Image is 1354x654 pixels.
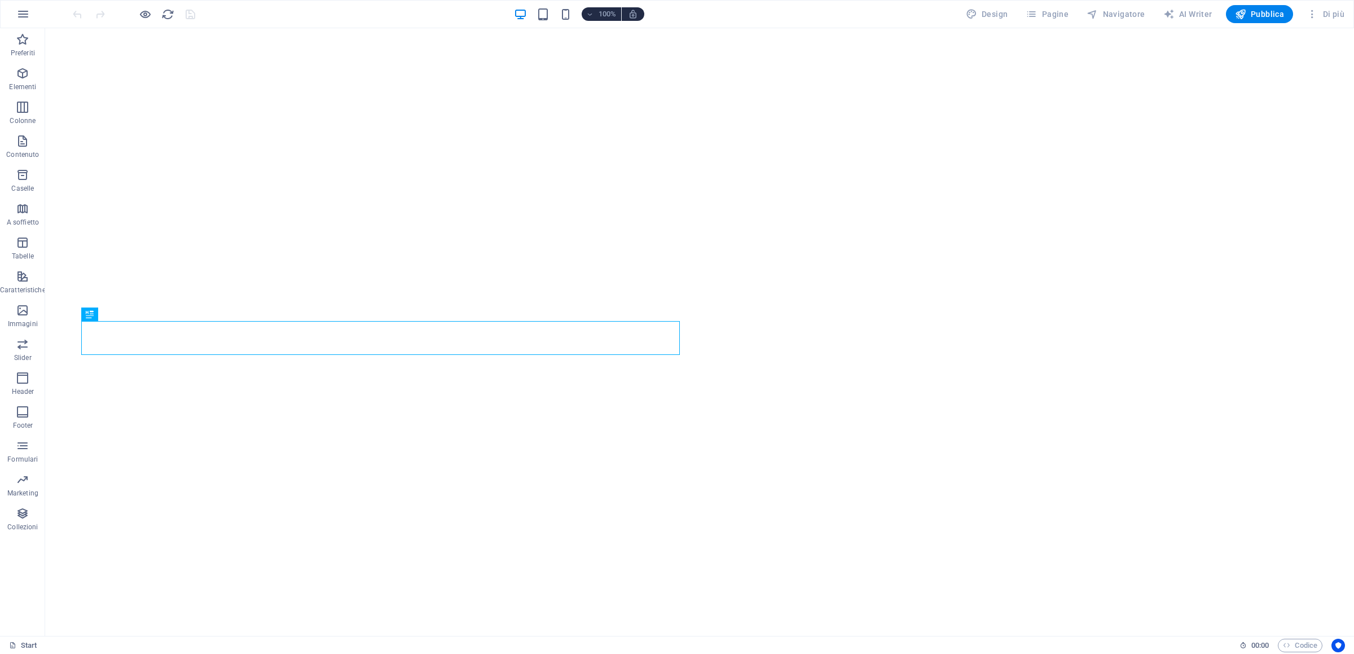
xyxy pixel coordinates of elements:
[8,319,38,328] p: Immagini
[1302,5,1349,23] button: Di più
[12,387,34,396] p: Header
[1082,5,1149,23] button: Navigatore
[1163,8,1212,20] span: AI Writer
[161,8,174,21] i: Ricarica la pagina
[1251,639,1269,652] span: 00 00
[10,116,36,125] p: Colonne
[1259,641,1261,649] span: :
[1278,639,1322,652] button: Codice
[582,7,622,21] button: 100%
[1226,5,1294,23] button: Pubblica
[1307,8,1344,20] span: Di più
[1239,639,1269,652] h6: Tempo sessione
[961,5,1013,23] button: Design
[138,7,152,21] button: Clicca qui per lasciare la modalità di anteprima e continuare la modifica
[6,150,39,159] p: Contenuto
[9,82,36,91] p: Elementi
[628,9,638,19] i: Quando ridimensioni, regola automaticamente il livello di zoom in modo che corrisponda al disposi...
[1026,8,1069,20] span: Pagine
[1283,639,1317,652] span: Codice
[1159,5,1217,23] button: AI Writer
[7,218,39,227] p: A soffietto
[9,639,37,652] a: Fai clic per annullare la selezione. Doppio clic per aprire le pagine
[12,252,34,261] p: Tabelle
[11,184,34,193] p: Caselle
[1021,5,1073,23] button: Pagine
[1235,8,1285,20] span: Pubblica
[14,353,32,362] p: Slider
[7,455,38,464] p: Formulari
[13,421,33,430] p: Footer
[1087,8,1145,20] span: Navigatore
[966,8,1008,20] span: Design
[1331,639,1345,652] button: Usercentrics
[7,489,38,498] p: Marketing
[11,49,35,58] p: Preferiti
[599,7,617,21] h6: 100%
[161,7,174,21] button: reload
[7,523,38,532] p: Collezioni
[961,5,1013,23] div: Design (Ctrl+Alt+Y)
